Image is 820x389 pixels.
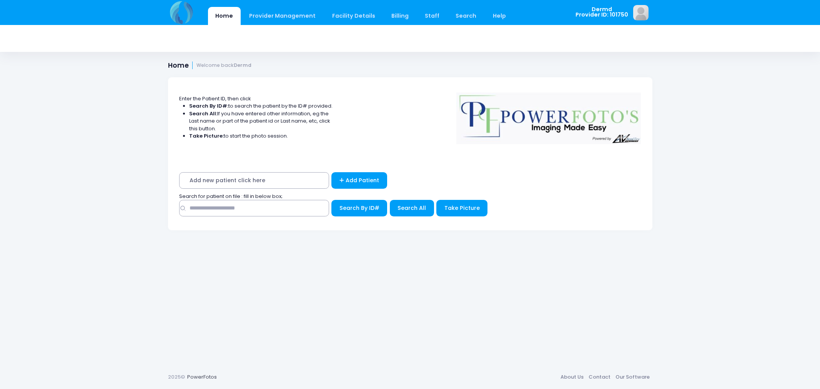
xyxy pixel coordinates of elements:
[575,7,628,18] span: Dermd Provider ID: 101750
[179,193,283,200] span: Search for patient on file : fill in below box;
[324,7,383,25] a: Facility Details
[208,7,241,25] a: Home
[339,204,379,212] span: Search By ID#
[452,87,645,144] img: Logo
[189,110,217,117] strong: Search All:
[242,7,323,25] a: Provider Management
[189,132,224,140] strong: Take Picture:
[448,7,484,25] a: Search
[436,200,487,216] button: Take Picture
[417,7,447,25] a: Staff
[398,204,426,212] span: Search All
[187,373,217,381] a: PowerFotos
[196,63,251,68] small: Welcome back
[189,132,333,140] li: to start the photo session.
[331,172,387,189] a: Add Patient
[613,370,652,384] a: Our Software
[485,7,513,25] a: Help
[444,204,480,212] span: Take Picture
[168,62,252,70] h1: Home
[331,200,387,216] button: Search By ID#
[179,95,251,102] span: Enter the Patient ID, then click
[179,172,329,189] span: Add new patient click here
[234,62,251,68] strong: Dermd
[189,110,333,133] li: If you have entered other information, eg the Last name or part of the patient id or Last name, e...
[384,7,416,25] a: Billing
[586,370,613,384] a: Contact
[633,5,649,20] img: image
[168,373,185,381] span: 2025©
[189,102,333,110] li: to search the patient by the ID# provided.
[558,370,586,384] a: About Us
[189,102,228,110] strong: Search By ID#:
[390,200,434,216] button: Search All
